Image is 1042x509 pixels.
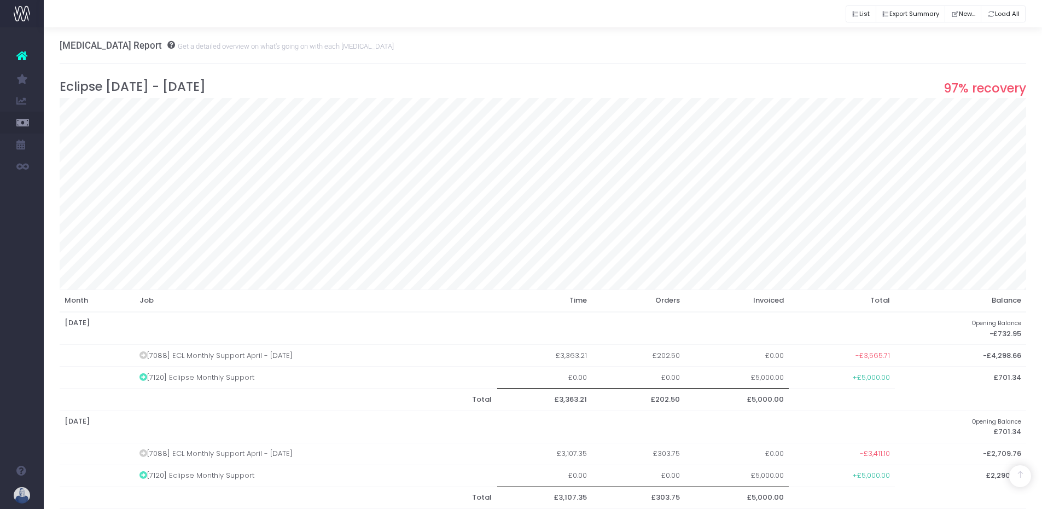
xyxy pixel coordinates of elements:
button: Load All [981,5,1026,22]
h3: [MEDICAL_DATA] Report [60,40,394,51]
th: Invoiced [685,290,789,312]
td: £0.00 [685,443,789,465]
button: Export Summary [876,5,946,22]
th: £701.34 [895,367,1026,389]
small: Opening Balance [972,416,1021,426]
td: £3,363.21 [497,345,592,367]
span: -£3,565.71 [855,350,890,361]
th: -£4,298.66 [895,345,1026,367]
th: [DATE] [60,410,895,443]
td: £202.50 [592,345,685,367]
small: Opening Balance [972,317,1021,327]
td: £0.00 [497,465,592,487]
td: £0.00 [685,345,789,367]
button: New... [945,5,981,22]
th: £5,000.00 [685,389,789,410]
th: Orders [592,290,685,312]
td: £3,107.35 [497,443,592,465]
span: +£5,000.00 [852,372,890,383]
h3: Eclipse [DATE] - [DATE] [60,79,1027,94]
th: £5,000.00 [685,487,789,508]
th: [DATE] [60,312,895,345]
td: [7120] Eclipse Monthly Support [135,465,497,487]
th: £3,363.21 [497,389,592,410]
th: Total [789,290,895,312]
th: £701.34 [895,410,1026,443]
td: [7088] ECL Monthly Support April - [DATE] [135,345,497,367]
td: £5,000.00 [685,465,789,487]
button: List [846,5,876,22]
td: £0.00 [592,367,685,389]
th: £303.75 [592,487,685,508]
th: Balance [895,290,1026,312]
td: [7088] ECL Monthly Support April - [DATE] [135,443,497,465]
th: £202.50 [592,389,685,410]
th: Total [135,487,497,508]
img: images/default_profile_image.png [14,487,30,504]
th: Job [135,290,497,312]
span: -£3,411.10 [860,448,890,459]
span: +£5,000.00 [852,470,890,481]
th: Month [60,290,135,312]
th: -£2,709.76 [895,443,1026,465]
th: -£732.95 [895,312,1026,345]
td: £5,000.00 [685,367,789,389]
td: [7120] Eclipse Monthly Support [135,367,497,389]
td: £0.00 [592,465,685,487]
th: Time [497,290,592,312]
td: £0.00 [497,367,592,389]
th: £3,107.35 [497,487,592,508]
td: £303.75 [592,443,685,465]
th: Total [135,389,497,410]
th: £2,290.24 [895,465,1026,487]
small: Get a detailed overview on what's going on with each [MEDICAL_DATA] [175,40,394,51]
span: 97% recovery [944,79,1026,97]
